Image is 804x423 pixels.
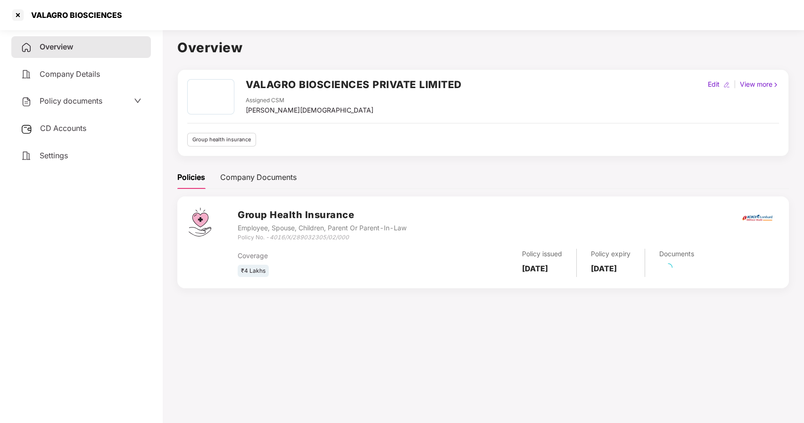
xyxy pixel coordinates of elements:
[270,234,349,241] i: 4016/X/289032305/02/000
[522,249,562,259] div: Policy issued
[246,77,462,92] h2: VALAGRO BIOSCIENCES PRIVATE LIMITED
[772,81,779,88] img: rightIcon
[659,249,694,259] div: Documents
[662,261,674,273] span: loading
[21,96,32,107] img: svg+xml;base64,PHN2ZyB4bWxucz0iaHR0cDovL3d3dy53My5vcmcvMjAwMC9zdmciIHdpZHRoPSIyNCIgaGVpZ2h0PSIyNC...
[246,105,373,115] div: [PERSON_NAME][DEMOGRAPHIC_DATA]
[21,69,32,80] img: svg+xml;base64,PHN2ZyB4bWxucz0iaHR0cDovL3d3dy53My5vcmcvMjAwMC9zdmciIHdpZHRoPSIyNCIgaGVpZ2h0PSIyNC...
[40,123,86,133] span: CD Accounts
[591,264,617,273] b: [DATE]
[40,151,68,160] span: Settings
[177,37,789,58] h1: Overview
[246,96,373,105] div: Assigned CSM
[220,171,297,183] div: Company Documents
[723,81,730,88] img: editIcon
[706,79,721,89] div: Edit
[177,171,205,183] div: Policies
[21,123,33,135] img: svg+xml;base64,PHN2ZyB3aWR0aD0iMjUiIGhlaWdodD0iMjQiIHZpZXdCb3g9IjAgMCAyNSAyNCIgZmlsbD0ibm9uZSIgeG...
[40,96,102,106] span: Policy documents
[238,265,269,277] div: ₹4 Lakhs
[732,79,738,89] div: |
[740,212,774,224] img: icici.png
[40,69,100,79] span: Company Details
[238,223,406,233] div: Employee, Spouse, Children, Parent Or Parent-In-Law
[238,251,418,261] div: Coverage
[238,233,406,242] div: Policy No. -
[25,10,122,20] div: VALAGRO BIOSCIENCES
[522,264,548,273] b: [DATE]
[21,42,32,53] img: svg+xml;base64,PHN2ZyB4bWxucz0iaHR0cDovL3d3dy53My5vcmcvMjAwMC9zdmciIHdpZHRoPSIyNCIgaGVpZ2h0PSIyNC...
[40,42,73,51] span: Overview
[134,97,141,105] span: down
[738,79,781,89] div: View more
[189,208,211,236] img: svg+xml;base64,PHN2ZyB4bWxucz0iaHR0cDovL3d3dy53My5vcmcvMjAwMC9zdmciIHdpZHRoPSI0Ny43MTQiIGhlaWdodD...
[591,249,630,259] div: Policy expiry
[238,208,406,222] h3: Group Health Insurance
[21,150,32,162] img: svg+xml;base64,PHN2ZyB4bWxucz0iaHR0cDovL3d3dy53My5vcmcvMjAwMC9zdmciIHdpZHRoPSIyNCIgaGVpZ2h0PSIyNC...
[187,133,256,146] div: Group health insurance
